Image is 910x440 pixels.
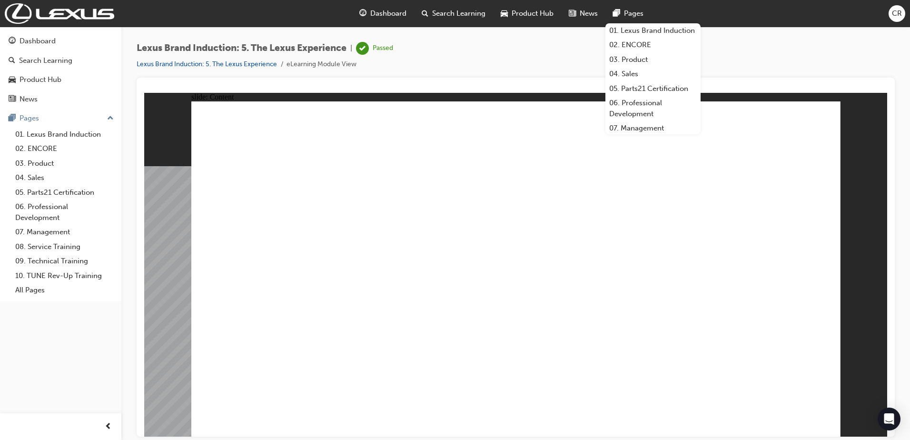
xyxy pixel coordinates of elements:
div: Dashboard [20,36,56,47]
a: 03. Product [11,156,118,171]
a: 05. Parts21 Certification [605,81,701,96]
div: Search Learning [19,55,72,66]
span: learningRecordVerb_PASS-icon [356,42,369,55]
button: Pages [4,110,118,127]
span: search-icon [422,8,428,20]
a: pages-iconPages [605,4,651,23]
a: News [4,90,118,108]
a: Search Learning [4,52,118,70]
span: car-icon [501,8,508,20]
a: news-iconNews [561,4,605,23]
a: 02. ENCORE [605,38,701,52]
a: 03. Product [605,52,701,67]
button: CR [889,5,905,22]
a: 08. Service Training [11,240,118,254]
a: All Pages [11,283,118,298]
span: Lexus Brand Induction: 5. The Lexus Experience [137,43,346,54]
a: 09. Technical Training [11,254,118,269]
span: CR [892,8,902,19]
a: 04. Sales [11,170,118,185]
a: Lexus Brand Induction: 5. The Lexus Experience [137,60,277,68]
a: 02. ENCORE [11,141,118,156]
a: 01. Lexus Brand Induction [11,127,118,142]
a: Product Hub [4,71,118,89]
a: 06. Professional Development [605,96,701,121]
span: guage-icon [9,37,16,46]
span: pages-icon [9,114,16,123]
span: news-icon [9,95,16,104]
a: 01. Lexus Brand Induction [605,23,701,38]
span: | [350,43,352,54]
a: Dashboard [4,32,118,50]
img: Trak [5,3,114,24]
span: car-icon [9,76,16,84]
span: prev-icon [105,421,112,433]
li: eLearning Module View [287,59,356,70]
span: Product Hub [512,8,554,19]
div: Open Intercom Messenger [878,408,900,430]
span: search-icon [9,57,15,65]
button: DashboardSearch LearningProduct HubNews [4,30,118,110]
a: 06. Professional Development [11,200,118,225]
span: news-icon [569,8,576,20]
span: Pages [624,8,643,19]
div: Product Hub [20,74,61,85]
a: guage-iconDashboard [352,4,414,23]
a: 10. TUNE Rev-Up Training [11,269,118,283]
a: search-iconSearch Learning [414,4,493,23]
a: 04. Sales [605,67,701,81]
a: 07. Management [605,121,701,136]
span: News [580,8,598,19]
a: 07. Management [11,225,118,240]
div: Passed [373,44,393,53]
a: 05. Parts21 Certification [11,185,118,200]
span: Search Learning [432,8,485,19]
div: News [20,94,38,105]
span: Dashboard [370,8,406,19]
span: guage-icon [359,8,366,20]
span: pages-icon [613,8,620,20]
a: car-iconProduct Hub [493,4,561,23]
div: Pages [20,113,39,124]
span: up-icon [107,112,114,125]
